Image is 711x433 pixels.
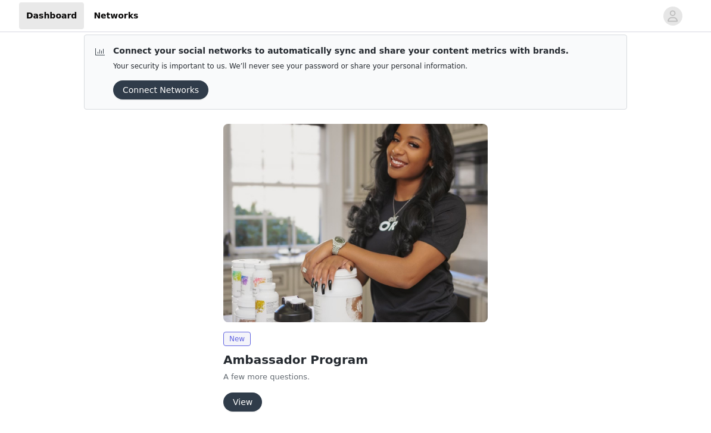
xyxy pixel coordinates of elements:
[19,2,84,29] a: Dashboard
[223,332,251,346] span: New
[223,351,488,369] h2: Ambassador Program
[667,7,678,26] div: avatar
[223,398,262,407] a: View
[86,2,145,29] a: Networks
[113,45,569,57] p: Connect your social networks to automatically sync and share your content metrics with brands.
[113,80,208,99] button: Connect Networks
[113,62,569,71] p: Your security is important to us. We’ll never see your password or share your personal information.
[223,124,488,322] img: Thorne
[223,392,262,412] button: View
[223,371,488,383] p: A few more questions.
